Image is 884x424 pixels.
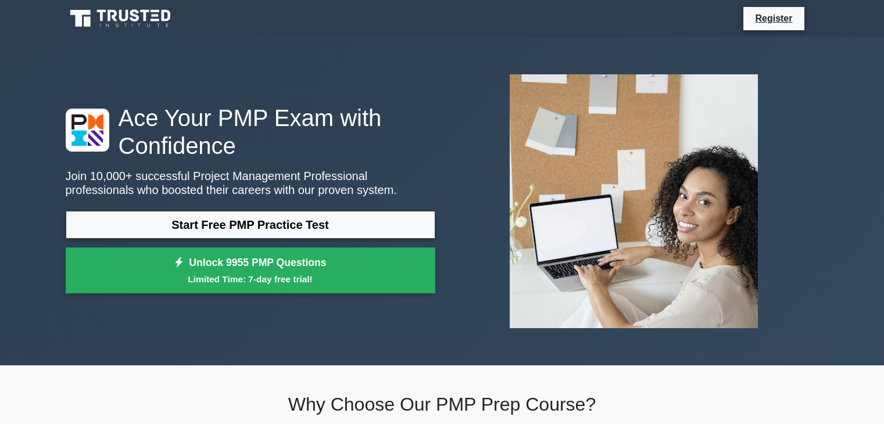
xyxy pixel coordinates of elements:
[748,11,799,26] a: Register
[66,247,435,294] a: Unlock 9955 PMP QuestionsLimited Time: 7-day free trial!
[66,393,819,415] h2: Why Choose Our PMP Prep Course?
[66,104,435,160] h1: Ace Your PMP Exam with Confidence
[66,169,435,197] p: Join 10,000+ successful Project Management Professional professionals who boosted their careers w...
[66,211,435,239] a: Start Free PMP Practice Test
[80,272,421,286] small: Limited Time: 7-day free trial!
